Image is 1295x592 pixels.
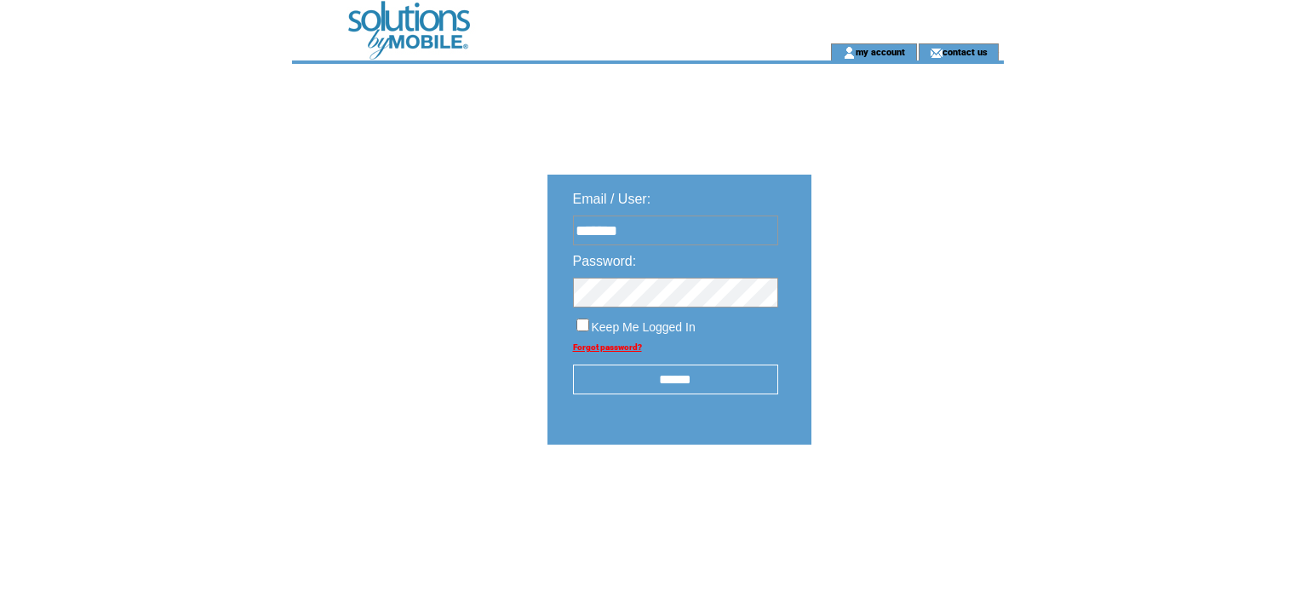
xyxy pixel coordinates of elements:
a: Forgot password? [573,342,642,352]
img: transparent.png;jsessionid=49409A22B0F5AC3BFAAD7CB19C523294 [861,487,946,509]
a: contact us [943,46,988,57]
span: Password: [573,254,637,268]
a: my account [856,46,905,57]
span: Keep Me Logged In [592,320,696,334]
img: contact_us_icon.gif;jsessionid=49409A22B0F5AC3BFAAD7CB19C523294 [930,46,943,60]
span: Email / User: [573,192,651,206]
img: account_icon.gif;jsessionid=49409A22B0F5AC3BFAAD7CB19C523294 [843,46,856,60]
